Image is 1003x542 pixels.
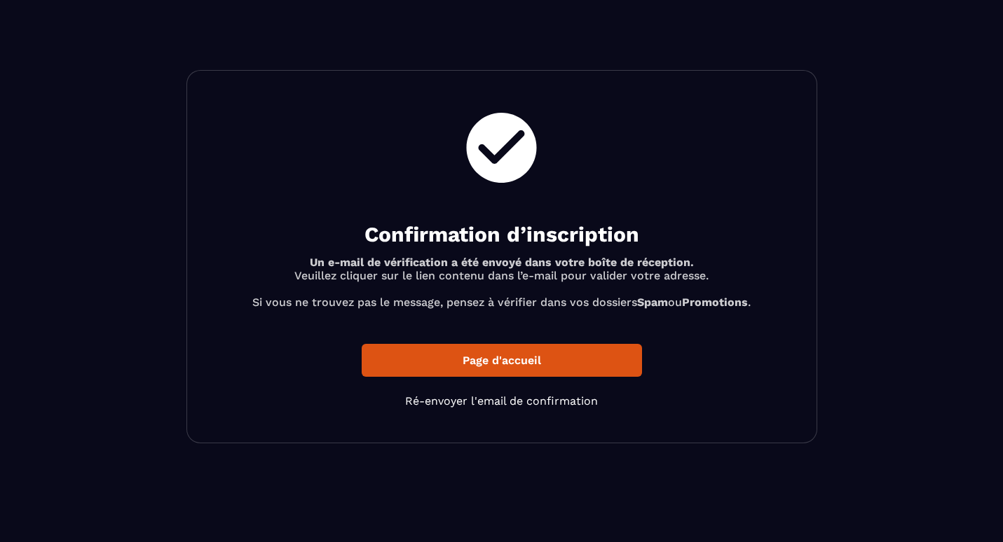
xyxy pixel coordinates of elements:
img: check [459,106,544,190]
b: Promotions [682,296,748,309]
h2: Confirmation d’inscription [222,221,782,249]
b: Un e-mail de vérification a été envoyé dans votre boîte de réception. [310,256,694,269]
b: Spam [637,296,668,309]
a: Page d'accueil [362,344,642,377]
p: Veuillez cliquer sur le lien contenu dans l’e-mail pour valider votre adresse. Si vous ne trouvez... [222,256,782,309]
a: Ré-envoyer l'email de confirmation [405,394,598,408]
